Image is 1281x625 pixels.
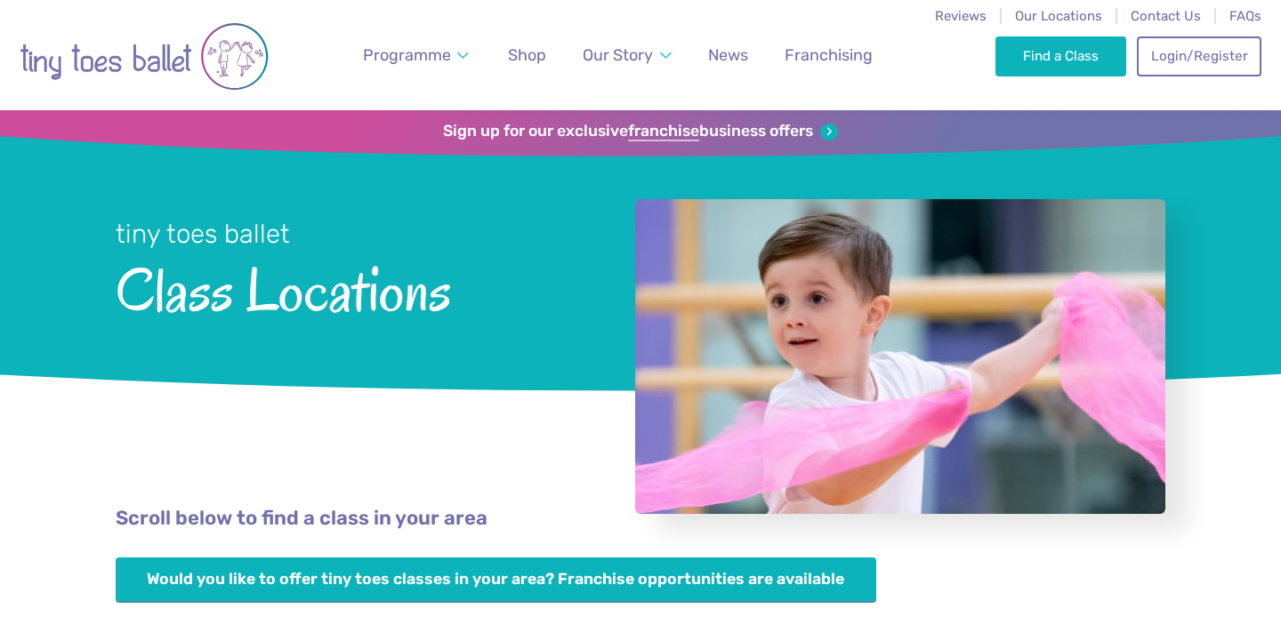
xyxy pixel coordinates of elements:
p: Scroll below to find a class in your area [116,505,1165,533]
strong: franchise [628,122,699,141]
span: News [708,45,748,64]
span: Shop [508,45,546,64]
a: Sign up for our exclusivefranchisebusiness offers [443,122,837,141]
span: Class Locations [116,252,588,324]
a: Login/Register [1137,36,1261,76]
a: Programme [355,36,478,76]
span: Programme [363,45,451,64]
small: tiny toes ballet [116,219,290,249]
a: Find a Class [995,36,1126,76]
a: Contact Us [1131,8,1201,24]
a: Our Locations [1015,8,1102,24]
a: Franchising [777,36,881,76]
span: Our Story [583,45,653,64]
a: Our Story [575,36,680,76]
a: FAQs [1229,8,1261,24]
a: Would you like to offer tiny toes classes in your area? Franchise opportunities are available [116,557,876,603]
img: tiny toes ballet [20,12,269,101]
a: Reviews [935,8,987,24]
a: News [700,36,756,76]
a: Shop [500,36,554,76]
span: Franchising [785,45,873,64]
